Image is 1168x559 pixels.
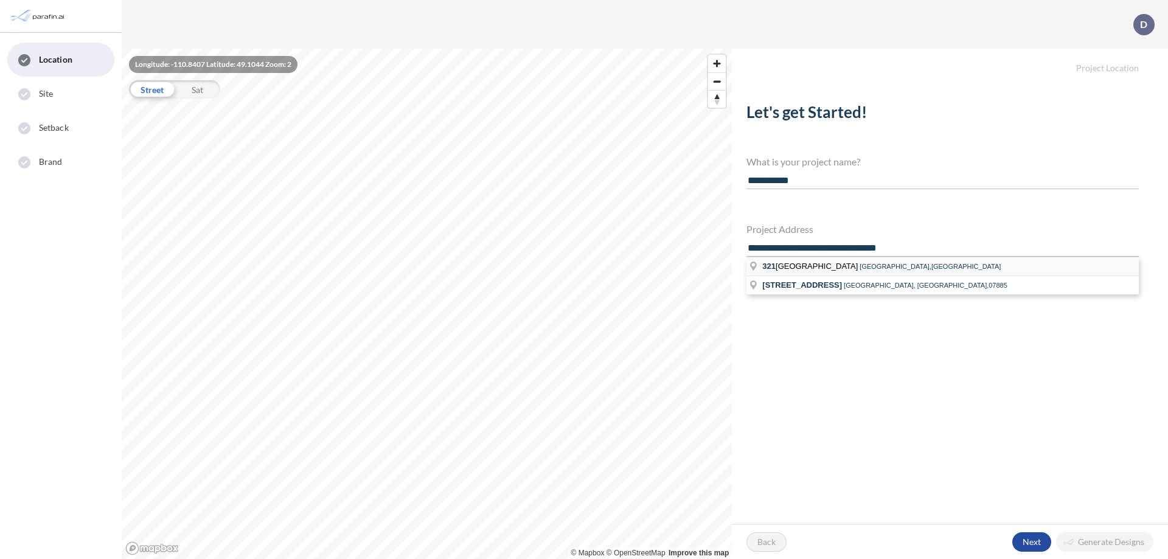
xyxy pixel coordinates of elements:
span: Zoom out [708,73,726,90]
span: Setback [39,122,69,134]
canvas: Map [122,49,732,559]
button: Zoom out [708,72,726,90]
span: Location [39,54,72,66]
span: [GEOGRAPHIC_DATA],[GEOGRAPHIC_DATA] [860,263,1001,270]
span: [GEOGRAPHIC_DATA], [GEOGRAPHIC_DATA],07885 [844,282,1007,289]
a: Mapbox homepage [125,541,179,555]
h5: Project Location [732,49,1168,74]
button: Reset bearing to north [708,90,726,108]
img: Parafin [9,5,68,27]
span: [GEOGRAPHIC_DATA] [762,262,860,271]
span: Site [39,88,53,100]
h4: Project Address [746,223,1139,235]
span: Reset bearing to north [708,91,726,108]
a: OpenStreetMap [607,549,666,557]
a: Mapbox [571,549,605,557]
p: Next [1023,536,1041,548]
span: Brand [39,156,63,168]
div: Longitude: -110.8407 Latitude: 49.1044 Zoom: 2 [129,56,297,73]
div: Street [129,80,175,99]
span: 321 [762,262,776,271]
div: Sat [175,80,220,99]
button: Next [1012,532,1051,552]
button: Zoom in [708,55,726,72]
h2: Let's get Started! [746,103,1139,127]
a: Improve this map [669,549,729,557]
span: [STREET_ADDRESS] [762,280,842,290]
h4: What is your project name? [746,156,1139,167]
p: D [1140,19,1147,30]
